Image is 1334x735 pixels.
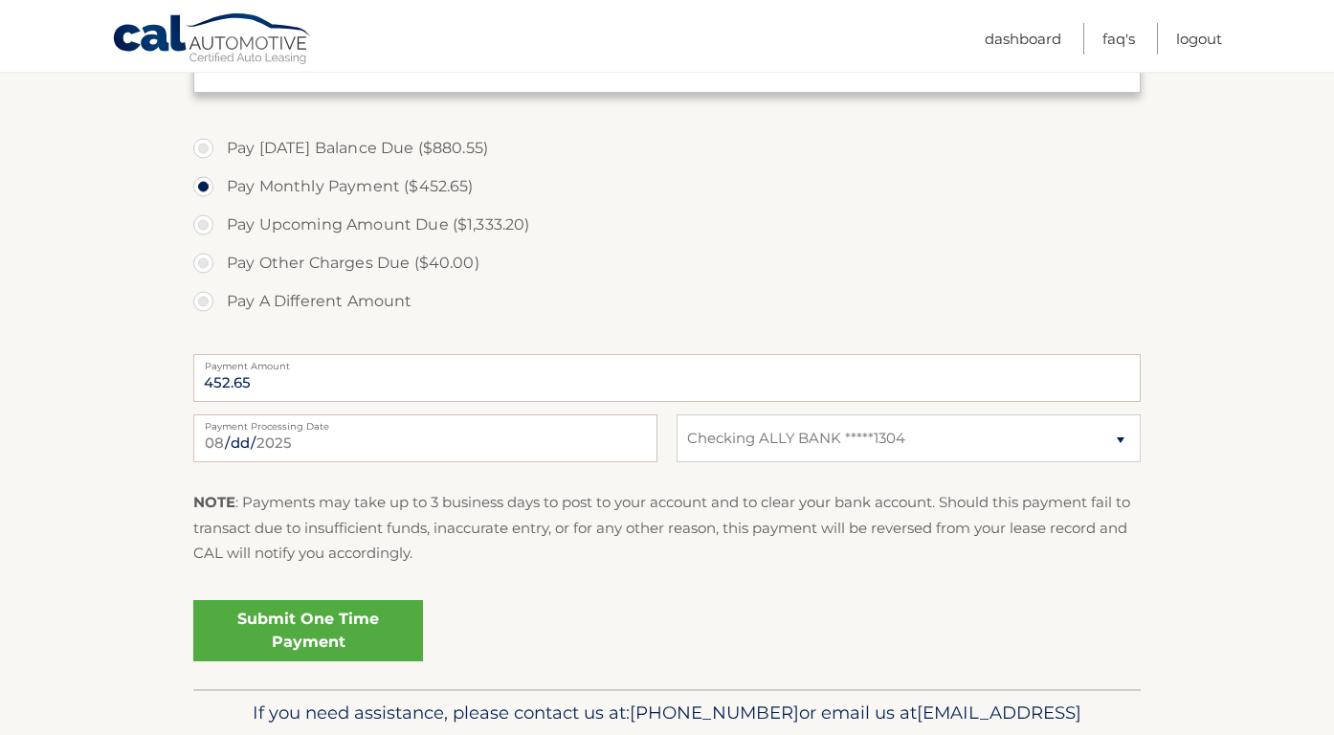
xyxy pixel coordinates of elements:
label: Pay [DATE] Balance Due ($880.55) [193,129,1141,167]
p: : Payments may take up to 3 business days to post to your account and to clear your bank account.... [193,490,1141,566]
a: Submit One Time Payment [193,600,423,661]
label: Payment Processing Date [193,414,657,430]
label: Pay A Different Amount [193,282,1141,321]
span: [PHONE_NUMBER] [630,702,799,724]
a: Dashboard [985,23,1061,55]
label: Payment Amount [193,354,1141,369]
label: Pay Upcoming Amount Due ($1,333.20) [193,206,1141,244]
a: FAQ's [1102,23,1135,55]
strong: NOTE [193,493,235,511]
input: Payment Date [193,414,657,462]
a: Cal Automotive [112,12,313,68]
input: Payment Amount [193,354,1141,402]
label: Pay Monthly Payment ($452.65) [193,167,1141,206]
label: Pay Other Charges Due ($40.00) [193,244,1141,282]
a: Logout [1176,23,1222,55]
